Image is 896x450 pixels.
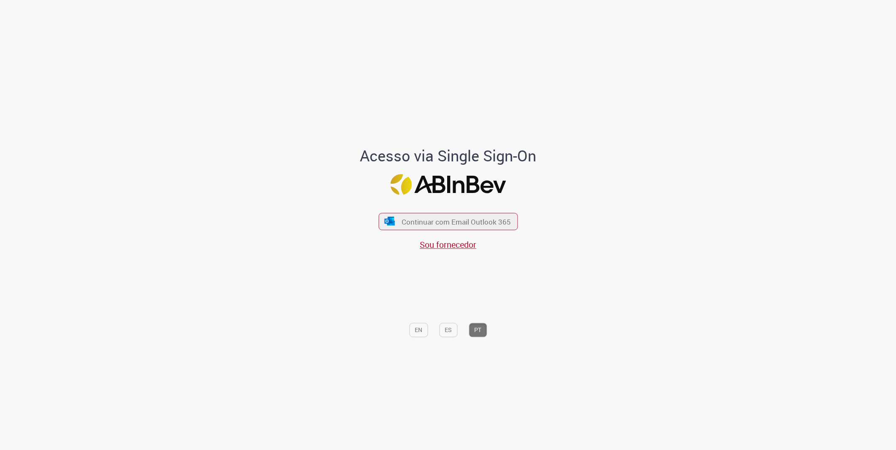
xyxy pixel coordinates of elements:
a: Sou fornecedor [420,239,476,250]
span: Continuar com Email Outlook 365 [402,217,511,226]
button: EN [409,323,428,337]
button: PT [469,323,487,337]
button: ES [439,323,457,337]
button: ícone Azure/Microsoft 360 Continuar com Email Outlook 365 [378,213,518,230]
img: ícone Azure/Microsoft 360 [384,217,396,226]
img: Logo ABInBev [390,174,506,195]
h1: Acesso via Single Sign-On [331,147,565,164]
